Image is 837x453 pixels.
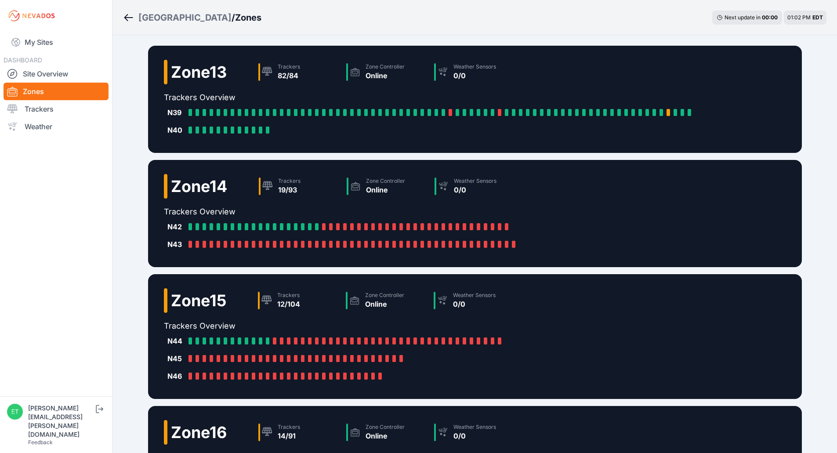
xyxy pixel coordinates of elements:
a: Weather Sensors0/0 [431,174,519,199]
div: [PERSON_NAME][EMAIL_ADDRESS][PERSON_NAME][DOMAIN_NAME] [28,404,94,439]
a: [GEOGRAPHIC_DATA] [138,11,232,24]
div: Trackers [278,178,301,185]
h2: Zone 15 [171,292,226,309]
div: 0/0 [453,431,496,441]
a: Site Overview [4,65,109,83]
div: 0/0 [454,185,496,195]
div: Zone Controller [365,292,404,299]
a: Trackers14/91 [255,420,343,445]
div: 00 : 00 [762,14,778,21]
h2: Trackers Overview [164,320,518,332]
div: 82/84 [278,70,300,81]
a: Feedback [28,439,53,446]
div: N46 [167,371,185,381]
span: DASHBOARD [4,56,42,64]
a: Trackers82/84 [255,60,343,84]
a: Trackers19/93 [255,174,343,199]
span: 01:02 PM [787,14,811,21]
img: ethan.harte@nevados.solar [7,404,23,420]
div: 19/93 [278,185,301,195]
div: Weather Sensors [453,63,496,70]
div: Online [366,431,405,441]
div: Weather Sensors [454,178,496,185]
a: Weather Sensors0/0 [431,60,518,84]
a: Weather Sensors0/0 [431,420,518,445]
h3: Zones [235,11,261,24]
h2: Zone 13 [171,63,227,81]
div: N42 [167,221,185,232]
div: N39 [167,107,185,118]
div: Online [365,299,404,309]
h2: Zone 14 [171,178,227,195]
div: Zone Controller [366,63,405,70]
div: Online [366,70,405,81]
div: Trackers [278,424,300,431]
div: 0/0 [453,70,496,81]
div: N40 [167,125,185,135]
div: Trackers [278,63,300,70]
nav: Breadcrumb [123,6,261,29]
span: / [232,11,235,24]
h2: Trackers Overview [164,91,698,104]
h2: Zone 16 [171,424,227,441]
div: N43 [167,239,185,250]
h2: Trackers Overview [164,206,522,218]
img: Nevados [7,9,56,23]
div: Zone Controller [366,424,405,431]
a: Trackers12/104 [254,288,342,313]
a: Zones [4,83,109,100]
a: Trackers [4,100,109,118]
div: Online [366,185,405,195]
div: Weather Sensors [453,292,496,299]
div: 0/0 [453,299,496,309]
div: 14/91 [278,431,300,441]
a: Weather Sensors0/0 [430,288,518,313]
div: Zone Controller [366,178,405,185]
div: Weather Sensors [453,424,496,431]
div: Trackers [277,292,300,299]
a: My Sites [4,32,109,53]
div: N45 [167,353,185,364]
a: Weather [4,118,109,135]
span: EDT [812,14,823,21]
div: N44 [167,336,185,346]
div: 12/104 [277,299,300,309]
span: Next update in [725,14,761,21]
